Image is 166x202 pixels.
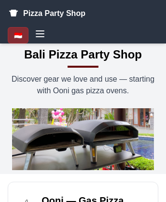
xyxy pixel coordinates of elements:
[24,47,142,62] h1: Bali Pizza Party Shop
[23,8,85,19] span: Pizza Party Shop
[8,73,158,97] p: Discover gear we love and use — starting with Ooni gas pizza ovens.
[8,27,28,43] a: Beralih ke Bahasa Indonesia
[12,108,153,170] img: Ooni pizza ovens
[8,8,85,19] a: Pizza Party Shop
